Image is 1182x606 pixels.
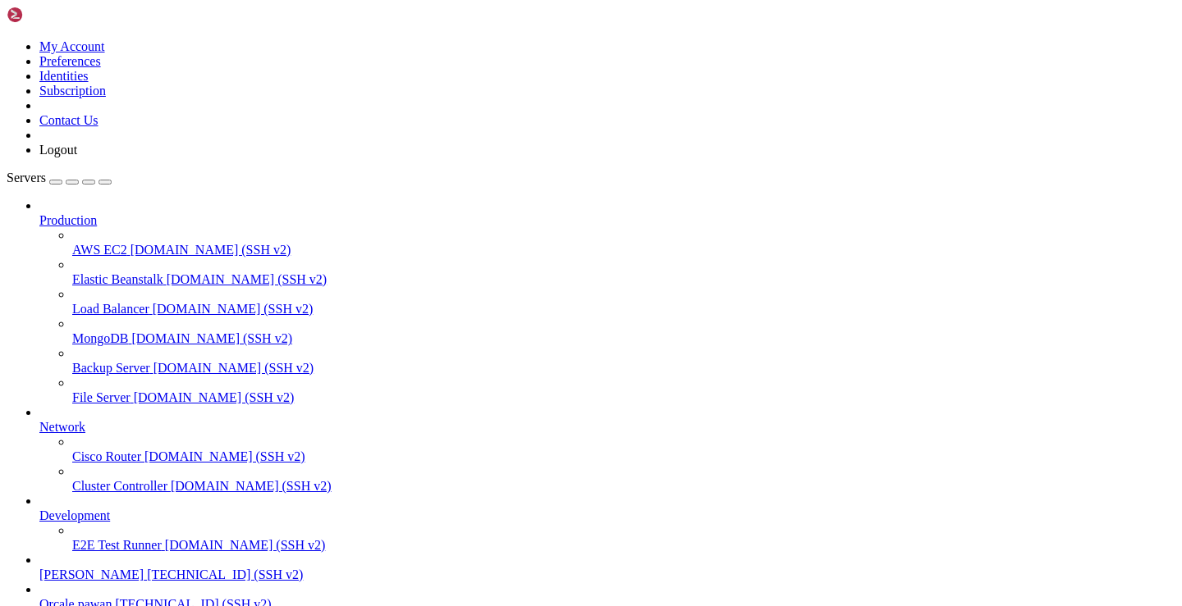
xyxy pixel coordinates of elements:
a: Cisco Router [DOMAIN_NAME] (SSH v2) [72,449,1175,464]
span: [DOMAIN_NAME] (SSH v2) [165,538,326,552]
span: [DOMAIN_NAME] (SSH v2) [131,243,291,257]
a: Preferences [39,54,101,68]
a: Subscription [39,84,106,98]
li: Elastic Beanstalk [DOMAIN_NAME] (SSH v2) [72,257,1175,287]
span: [DOMAIN_NAME] (SSH v2) [131,331,292,345]
li: Production [39,198,1175,405]
a: MongoDB [DOMAIN_NAME] (SSH v2) [72,331,1175,346]
span: AWS EC2 [72,243,127,257]
li: Backup Server [DOMAIN_NAME] (SSH v2) [72,346,1175,376]
a: File Server [DOMAIN_NAME] (SSH v2) [72,390,1175,405]
span: File Server [72,390,131,404]
li: File Server [DOMAIN_NAME] (SSH v2) [72,376,1175,405]
img: Shellngn [7,7,101,23]
span: Production [39,213,97,227]
li: [PERSON_NAME] [TECHNICAL_ID] (SSH v2) [39,553,1175,582]
span: Load Balancer [72,302,149,316]
a: Contact Us [39,113,98,127]
span: [DOMAIN_NAME] (SSH v2) [144,449,305,463]
span: [PERSON_NAME] [39,567,144,581]
span: Cluster Controller [72,479,167,493]
a: E2E Test Runner [DOMAIN_NAME] (SSH v2) [72,538,1175,553]
span: [DOMAIN_NAME] (SSH v2) [171,479,332,493]
a: My Account [39,39,105,53]
li: E2E Test Runner [DOMAIN_NAME] (SSH v2) [72,523,1175,553]
span: Development [39,508,110,522]
span: Cisco Router [72,449,141,463]
a: Elastic Beanstalk [DOMAIN_NAME] (SSH v2) [72,272,1175,287]
span: [DOMAIN_NAME] (SSH v2) [153,361,314,375]
a: [PERSON_NAME] [TECHNICAL_ID] (SSH v2) [39,567,1175,582]
li: MongoDB [DOMAIN_NAME] (SSH v2) [72,317,1175,346]
a: Production [39,213,1175,228]
span: [DOMAIN_NAME] (SSH v2) [167,272,328,286]
a: Logout [39,143,77,157]
span: Elastic Beanstalk [72,272,163,286]
span: Network [39,420,85,434]
li: Cluster Controller [DOMAIN_NAME] (SSH v2) [72,464,1175,494]
span: Backup Server [72,361,150,375]
span: [TECHNICAL_ID] (SSH v2) [147,567,303,581]
a: Backup Server [DOMAIN_NAME] (SSH v2) [72,361,1175,376]
a: Identities [39,69,89,83]
span: [DOMAIN_NAME] (SSH v2) [153,302,314,316]
span: Servers [7,171,46,185]
li: Cisco Router [DOMAIN_NAME] (SSH v2) [72,435,1175,464]
a: AWS EC2 [DOMAIN_NAME] (SSH v2) [72,243,1175,257]
a: Cluster Controller [DOMAIN_NAME] (SSH v2) [72,479,1175,494]
a: Servers [7,171,112,185]
li: Load Balancer [DOMAIN_NAME] (SSH v2) [72,287,1175,317]
a: Development [39,508,1175,523]
a: Network [39,420,1175,435]
li: Development [39,494,1175,553]
a: Load Balancer [DOMAIN_NAME] (SSH v2) [72,302,1175,317]
span: E2E Test Runner [72,538,162,552]
li: AWS EC2 [DOMAIN_NAME] (SSH v2) [72,228,1175,257]
span: [DOMAIN_NAME] (SSH v2) [134,390,295,404]
li: Network [39,405,1175,494]
span: MongoDB [72,331,128,345]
